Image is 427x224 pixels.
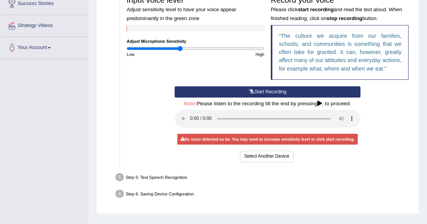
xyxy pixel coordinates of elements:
span: Note: [184,101,197,106]
div: High [195,51,267,57]
label: Adjust Microphone Senstivity [127,38,186,44]
div: Step 6: Saving Device Configuration [113,187,416,202]
small: Adjust sensitivity level to have your voice appear predominantly in the green zone [127,7,236,21]
small: Please click and read the text aloud. When finished reading, click on button. [271,7,402,21]
a: Strategy Videos [0,15,88,34]
div: Low [123,51,195,57]
div: Step 5: Test Speech Recognition [113,171,416,185]
h4: Please listen to the recording till the end by pressing , to proceed. [175,101,360,107]
b: start recording [298,7,334,12]
div: No voice detected so far. You may need to increase sensitivity level or click start recording. [177,134,358,145]
button: Select Another Device [240,151,294,162]
button: Start Recording [175,86,360,98]
q: The culture we acquire from our families, schools, and communities is something that we often tak... [279,33,402,72]
a: Your Account [0,37,88,56]
b: stop recording [327,15,362,21]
